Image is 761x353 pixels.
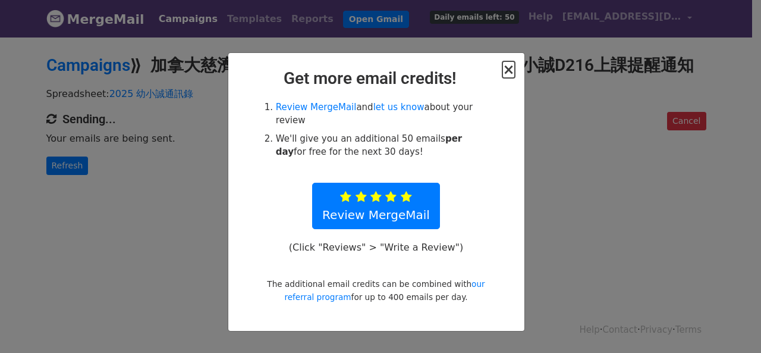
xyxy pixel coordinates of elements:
li: and about your review [276,101,490,127]
small: The additional email credits can be combined with for up to 400 emails per day. [267,279,485,302]
span: × [502,61,514,78]
li: We'll give you an additional 50 emails for free for the next 30 days! [276,132,490,159]
a: Review MergeMail [312,183,440,229]
h2: Get more email credits! [238,68,515,89]
button: Close [502,63,514,77]
strong: per day [276,133,462,158]
p: (Click "Reviews" > "Write a Review") [282,241,469,254]
a: Review MergeMail [276,102,357,113]
a: our referral program [284,279,485,302]
iframe: Chat Widget [702,296,761,353]
a: let us know [373,102,424,113]
div: 聊天小工具 [702,296,761,353]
